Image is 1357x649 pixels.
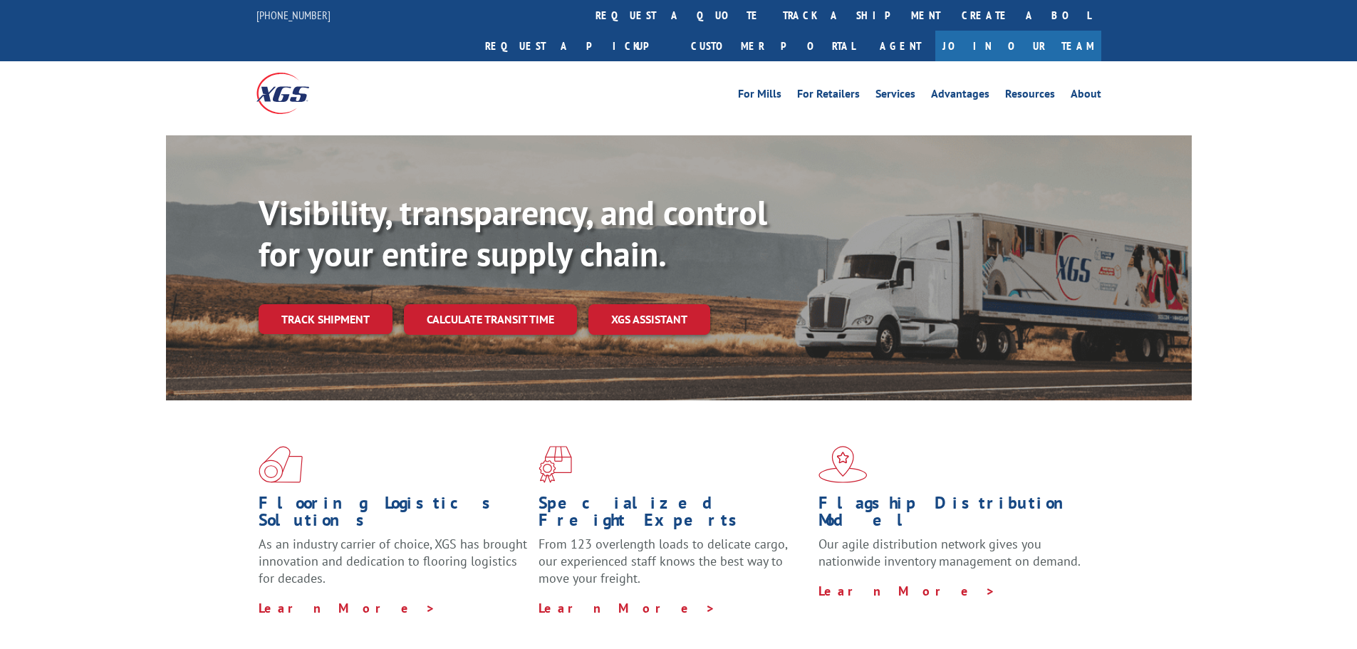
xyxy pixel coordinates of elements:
a: Learn More > [259,600,436,616]
a: Services [875,88,915,104]
span: As an industry carrier of choice, XGS has brought innovation and dedication to flooring logistics... [259,536,527,586]
h1: Specialized Freight Experts [539,494,808,536]
b: Visibility, transparency, and control for your entire supply chain. [259,190,767,276]
a: Join Our Team [935,31,1101,61]
a: Customer Portal [680,31,865,61]
a: Learn More > [818,583,996,599]
img: xgs-icon-focused-on-flooring-red [539,446,572,483]
img: xgs-icon-flagship-distribution-model-red [818,446,868,483]
a: Learn More > [539,600,716,616]
a: [PHONE_NUMBER] [256,8,331,22]
a: About [1071,88,1101,104]
a: Agent [865,31,935,61]
span: Our agile distribution network gives you nationwide inventory management on demand. [818,536,1081,569]
a: Track shipment [259,304,392,334]
a: Resources [1005,88,1055,104]
a: XGS ASSISTANT [588,304,710,335]
p: From 123 overlength loads to delicate cargo, our experienced staff knows the best way to move you... [539,536,808,599]
h1: Flooring Logistics Solutions [259,494,528,536]
a: For Mills [738,88,781,104]
a: For Retailers [797,88,860,104]
h1: Flagship Distribution Model [818,494,1088,536]
a: Advantages [931,88,989,104]
img: xgs-icon-total-supply-chain-intelligence-red [259,446,303,483]
a: Request a pickup [474,31,680,61]
a: Calculate transit time [404,304,577,335]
